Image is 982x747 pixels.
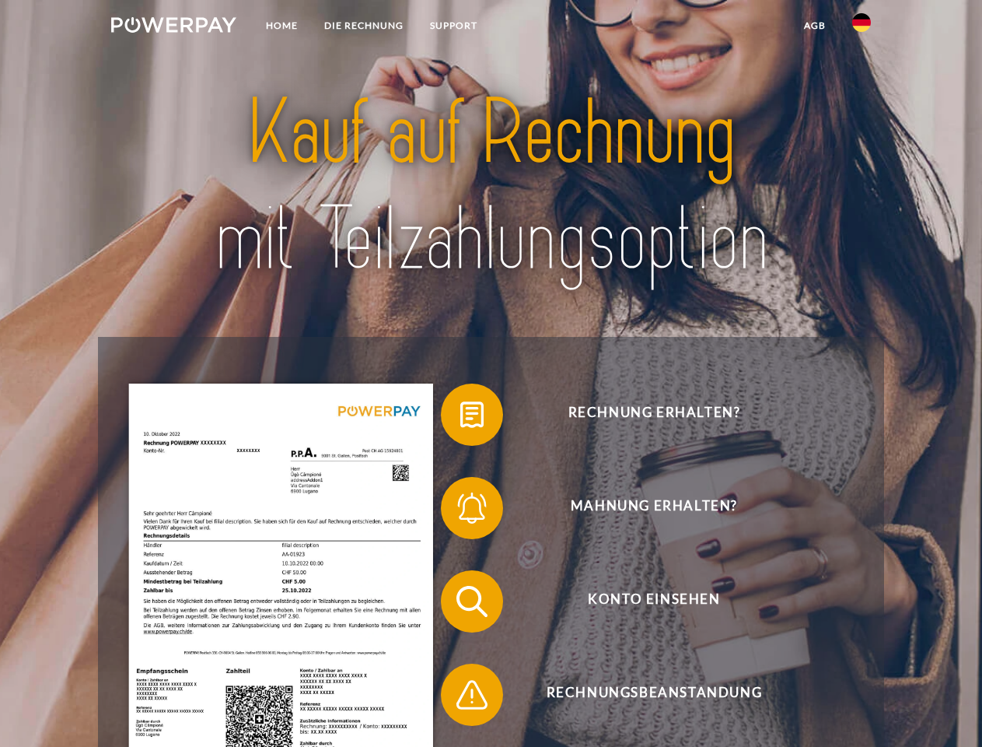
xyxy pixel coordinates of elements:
img: de [852,13,871,32]
img: qb_bill.svg [453,395,491,434]
span: Mahnung erhalten? [463,477,844,539]
button: Rechnung erhalten? [441,384,845,446]
button: Rechnungsbeanstandung [441,664,845,726]
span: Rechnung erhalten? [463,384,844,446]
a: Home [253,12,311,40]
a: DIE RECHNUNG [311,12,417,40]
img: logo-powerpay-white.svg [111,17,236,33]
img: qb_warning.svg [453,675,491,714]
img: qb_bell.svg [453,489,491,528]
span: Konto einsehen [463,570,844,633]
img: title-powerpay_de.svg [149,75,833,298]
img: qb_search.svg [453,582,491,621]
a: SUPPORT [417,12,491,40]
button: Konto einsehen [441,570,845,633]
button: Mahnung erhalten? [441,477,845,539]
a: agb [791,12,839,40]
span: Rechnungsbeanstandung [463,664,844,726]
